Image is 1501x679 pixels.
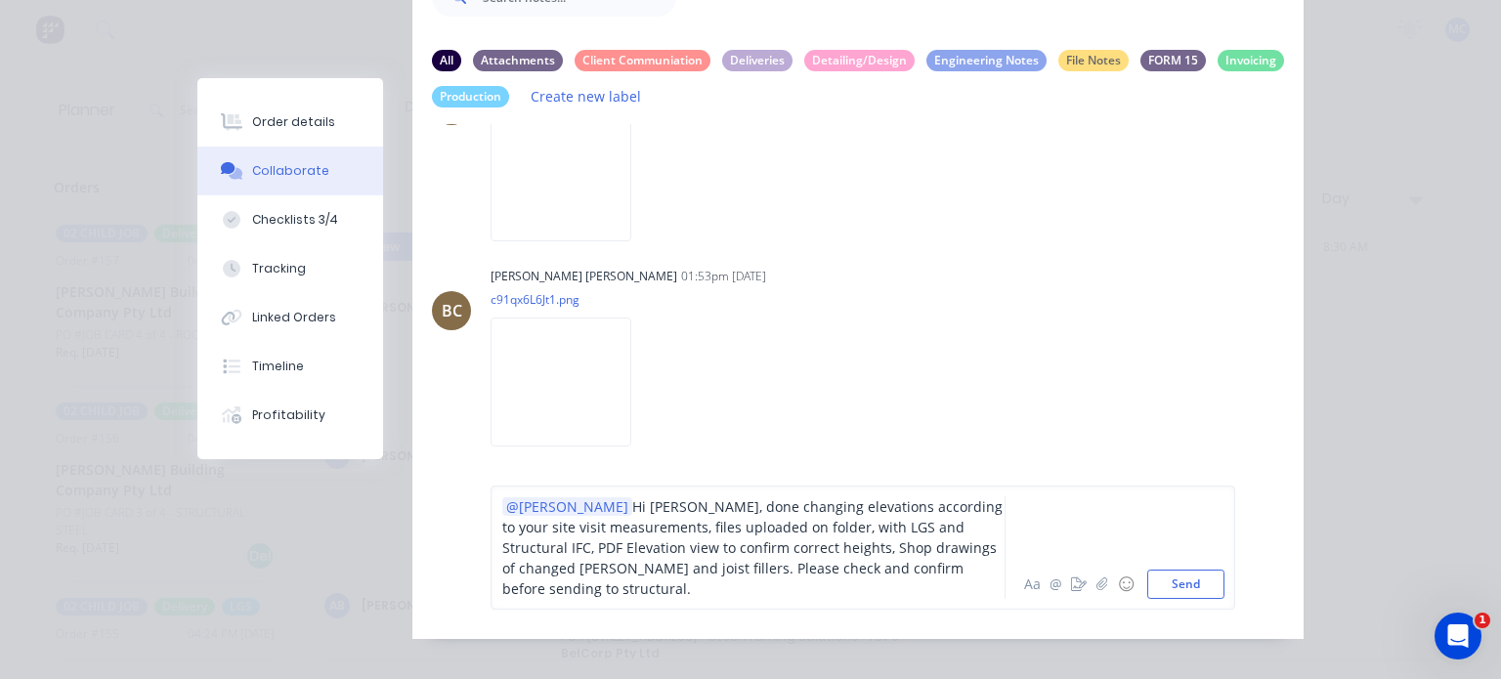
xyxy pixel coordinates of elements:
[681,268,766,285] div: 01:53pm [DATE]
[252,406,325,424] div: Profitability
[1435,613,1481,659] iframe: Intercom live chat
[804,50,915,71] div: Detailing/Design
[252,211,338,229] div: Checklists 3/4
[1058,50,1129,71] div: File Notes
[491,268,677,285] div: [PERSON_NAME] [PERSON_NAME]
[1218,50,1284,71] div: Invoicing
[432,86,509,107] div: Production
[252,309,336,326] div: Linked Orders
[506,497,628,516] span: @[PERSON_NAME]
[197,98,383,147] button: Order details
[926,50,1047,71] div: Engineering Notes
[197,244,383,293] button: Tracking
[502,497,1007,598] span: Hi [PERSON_NAME], done changing elevations according to your site visit measurements, files uploa...
[521,83,652,109] button: Create new label
[252,260,306,277] div: Tracking
[252,162,329,180] div: Collaborate
[1140,50,1206,71] div: FORM 15
[252,358,304,375] div: Timeline
[1147,570,1224,599] button: Send
[442,299,462,322] div: BC
[575,50,710,71] div: Client Communiation
[432,50,461,71] div: All
[1020,573,1044,596] button: Aa
[1475,613,1490,628] span: 1
[491,291,651,308] p: c91qx6L6Jt1.png
[1044,573,1067,596] button: @
[473,50,563,71] div: Attachments
[722,50,793,71] div: Deliveries
[197,293,383,342] button: Linked Orders
[197,147,383,195] button: Collaborate
[252,113,335,131] div: Order details
[1114,573,1137,596] button: ☺
[197,342,383,391] button: Timeline
[197,195,383,244] button: Checklists 3/4
[197,391,383,440] button: Profitability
